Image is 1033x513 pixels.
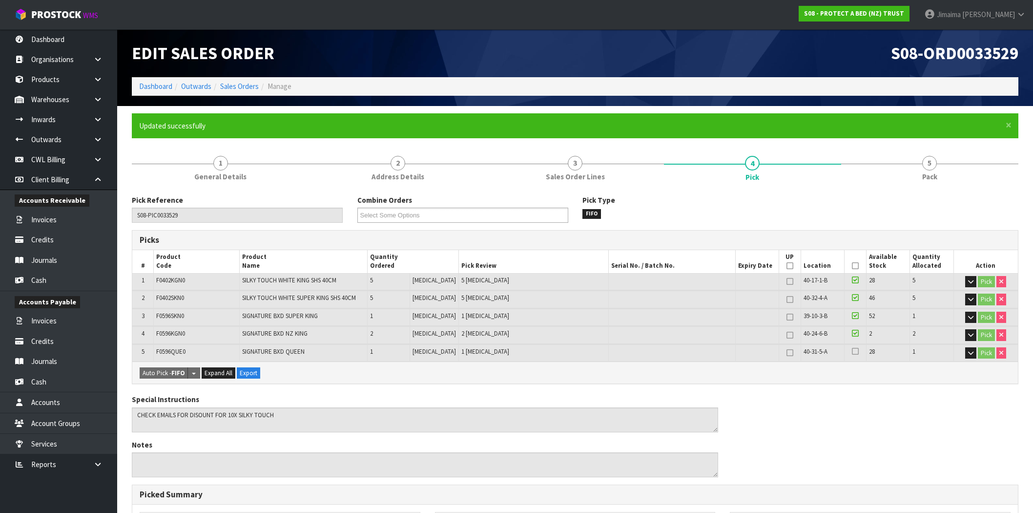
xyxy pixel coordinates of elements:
span: 40-31-5-A [804,347,827,356]
span: Jimaima [937,10,961,19]
button: Pick [978,294,995,305]
span: F0596KGN0 [156,329,185,338]
span: 5 [912,276,915,284]
span: Sales Order Lines [546,171,605,182]
span: [MEDICAL_DATA] [413,312,456,320]
span: SIGNATURE BXD SUPER KING [242,312,318,320]
a: Outwards [181,82,211,91]
button: Pick [978,347,995,359]
span: 2 [869,329,872,338]
span: SIGNATURE BXD QUEEN [242,347,305,356]
span: 4 [142,329,145,338]
span: [PERSON_NAME] [962,10,1015,19]
span: 1 [912,312,915,320]
label: Special Instructions [132,394,199,405]
th: Product Code [154,250,240,273]
span: 2 [370,329,373,338]
span: Manage [268,82,291,91]
span: 40-24-6-B [804,329,827,338]
span: 3 [142,312,145,320]
strong: S08 - PROTECT A BED (NZ) TRUST [804,9,904,18]
th: Available Stock [866,250,910,273]
span: 1 [912,347,915,356]
span: Accounts Receivable [15,194,89,207]
span: [MEDICAL_DATA] [413,347,456,356]
span: 5 [MEDICAL_DATA] [461,276,509,284]
h3: Picks [140,235,568,245]
h3: Picked Summary [140,490,1011,499]
span: SILKY TOUCH WHITE KING SHS 40CM [242,276,336,284]
span: 1 [142,276,145,284]
span: S08-ORD0033529 [891,43,1018,64]
span: 5 [142,347,145,356]
span: 1 [370,347,373,356]
span: SILKY TOUCH WHITE SUPER KING SHS 40CM [242,294,356,302]
label: Combine Orders [357,195,412,205]
th: Product Name [240,250,368,273]
img: cube-alt.png [15,8,27,21]
span: Accounts Payable [15,296,80,308]
span: Edit Sales Order [132,43,274,64]
a: Sales Orders [220,82,259,91]
span: 46 [869,294,875,302]
span: × [1006,118,1012,132]
label: Pick Reference [132,195,183,205]
span: 1 [213,156,228,171]
span: General Details [194,171,247,182]
span: 5 [370,294,373,302]
span: 5 [MEDICAL_DATA] [461,294,509,302]
th: Action [953,250,1018,273]
span: [MEDICAL_DATA] [413,276,456,284]
span: 28 [869,276,875,284]
th: Expiry Date [736,250,779,273]
span: 40-32-4-A [804,294,827,302]
span: Pack [922,171,937,182]
span: 2 [MEDICAL_DATA] [461,329,509,338]
span: Address Details [372,171,424,182]
span: F0402KGN0 [156,276,185,284]
button: Export [237,367,260,379]
span: 4 [745,156,760,171]
th: Location [801,250,844,273]
span: 2 [912,329,915,338]
span: 5 [370,276,373,284]
span: [MEDICAL_DATA] [413,329,456,338]
button: Expand All [202,367,235,379]
span: Expand All [205,369,232,377]
strong: FIFO [171,369,185,377]
span: 40-17-1-B [804,276,827,284]
span: ProStock [31,8,81,21]
span: Updated successfully [139,121,206,130]
span: 28 [869,347,875,356]
span: 3 [568,156,582,171]
button: Auto Pick -FIFO [140,367,188,379]
span: 5 [912,294,915,302]
th: Serial No. / Batch No. [608,250,736,273]
th: UP [779,250,801,273]
span: SIGNATURE BXD NZ KING [242,329,308,338]
span: Pick [745,172,759,182]
a: Dashboard [139,82,172,91]
span: 52 [869,312,875,320]
span: F0596SKN0 [156,312,184,320]
small: WMS [83,11,98,20]
button: Pick [978,312,995,323]
span: 1 [MEDICAL_DATA] [461,312,509,320]
span: 1 [MEDICAL_DATA] [461,347,509,356]
th: Pick Review [459,250,608,273]
span: [MEDICAL_DATA] [413,294,456,302]
th: Quantity Allocated [910,250,954,273]
label: Notes [132,440,152,450]
button: Pick [978,276,995,288]
span: F0596QUE0 [156,347,186,356]
span: 1 [370,312,373,320]
a: S08 - PROTECT A BED (NZ) TRUST [799,6,909,21]
label: Pick Type [582,195,615,205]
span: 5 [922,156,937,171]
span: 2 [391,156,405,171]
span: F0402SKN0 [156,294,184,302]
span: 2 [142,294,145,302]
span: 39-10-3-B [804,312,827,320]
th: Quantity Ordered [368,250,459,273]
th: # [132,250,154,273]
